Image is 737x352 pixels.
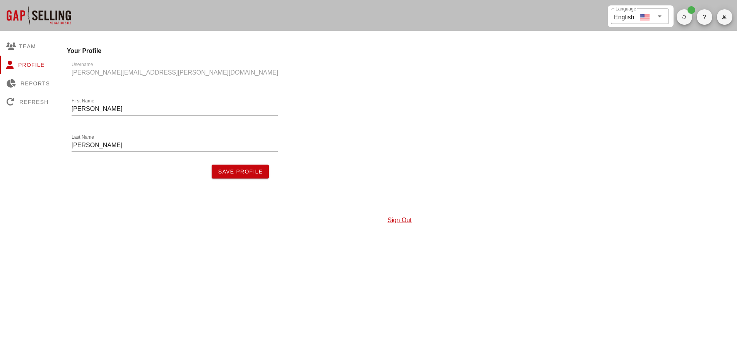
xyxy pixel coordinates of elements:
[72,98,94,104] label: First Name
[212,165,269,179] button: Save Profile
[687,6,695,14] span: Badge
[614,11,634,22] div: English
[72,134,94,140] label: Last Name
[611,9,669,24] div: LanguageEnglish
[72,62,93,68] label: Username
[616,6,636,12] label: Language
[388,217,412,223] a: Sign Out
[218,168,263,175] span: Save Profile
[67,46,732,56] h4: Your Profile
